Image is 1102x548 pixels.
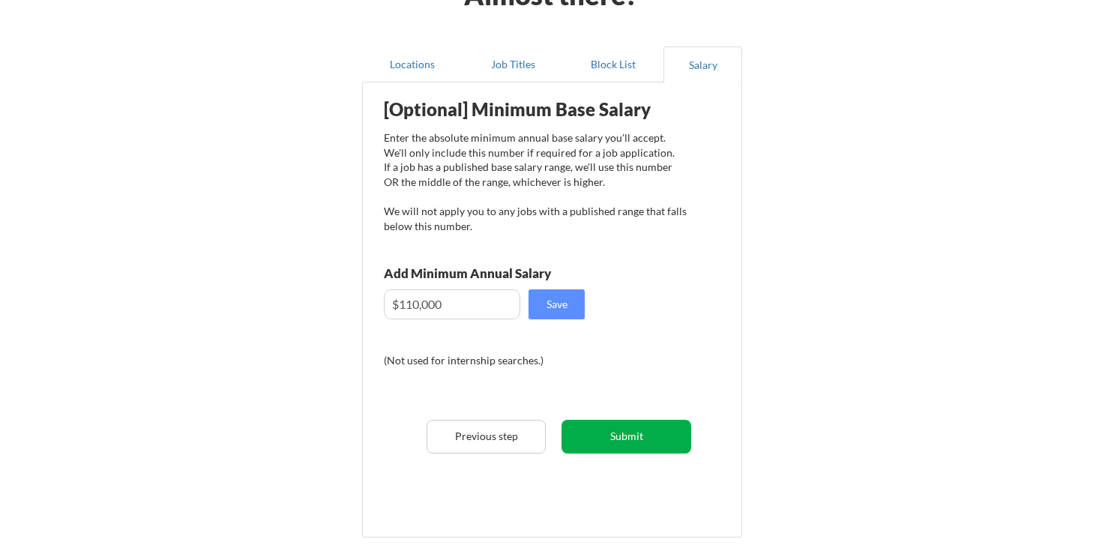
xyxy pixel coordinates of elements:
[529,289,585,319] button: Save
[663,46,742,82] button: Salary
[427,420,546,454] button: Previous step
[561,420,691,454] button: Submit
[384,100,687,118] div: [Optional] Minimum Base Salary
[463,46,563,82] button: Job Titles
[563,46,663,82] button: Block List
[384,353,587,368] div: (Not used for internship searches.)
[384,267,618,280] div: Add Minimum Annual Salary
[384,130,687,233] div: Enter the absolute minimum annual base salary you'll accept. We'll only include this number if re...
[362,46,463,82] button: Locations
[384,289,520,319] input: E.g. $100,000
